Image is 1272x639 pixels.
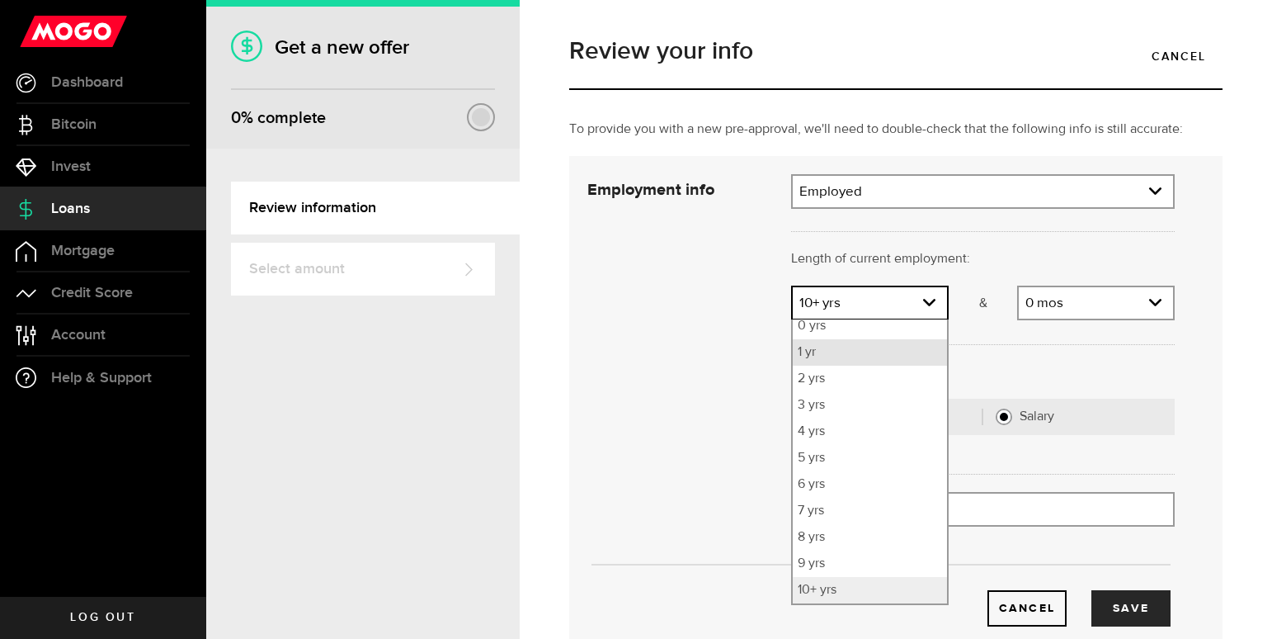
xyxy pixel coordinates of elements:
[793,577,947,603] li: 10+ yrs
[793,366,947,392] li: 2 yrs
[987,590,1067,627] button: Cancel
[13,7,63,56] button: Open LiveChat chat widget
[793,498,947,524] li: 7 yrs
[1020,409,1162,425] label: Salary
[793,551,947,577] li: 9 yrs
[793,419,947,445] li: 4 yrs
[51,201,90,216] span: Loans
[793,392,947,419] li: 3 yrs
[587,182,714,198] strong: Employment info
[70,612,135,623] span: Log out
[793,339,947,366] li: 1 yr
[231,182,520,234] a: Review information
[231,243,495,296] a: Select amount
[793,471,947,498] li: 6 yrs
[793,524,947,551] li: 8 yrs
[569,120,1223,140] p: To provide you with a new pre-approval, we'll need to double-check that the following info is sti...
[1019,287,1173,319] a: expand select
[51,117,97,132] span: Bitcoin
[231,35,495,59] h1: Get a new offer
[51,244,115,258] span: Mortgage
[793,313,947,339] li: 0 yrs
[231,103,326,133] div: % complete
[51,286,133,301] span: Credit Score
[1091,590,1171,627] button: Save
[793,287,947,319] a: expand select
[51,159,91,174] span: Invest
[51,75,123,90] span: Dashboard
[791,362,1175,382] p: How are you paid?
[793,445,947,471] li: 5 yrs
[51,328,106,343] span: Account
[231,108,241,128] span: 0
[996,409,1012,425] input: Salary
[1135,39,1223,73] a: Cancel
[791,249,1175,269] p: Length of current employment:
[949,294,1016,314] p: &
[569,39,1223,64] h1: Review your info
[51,371,152,386] span: Help & Support
[793,176,1173,207] a: expand select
